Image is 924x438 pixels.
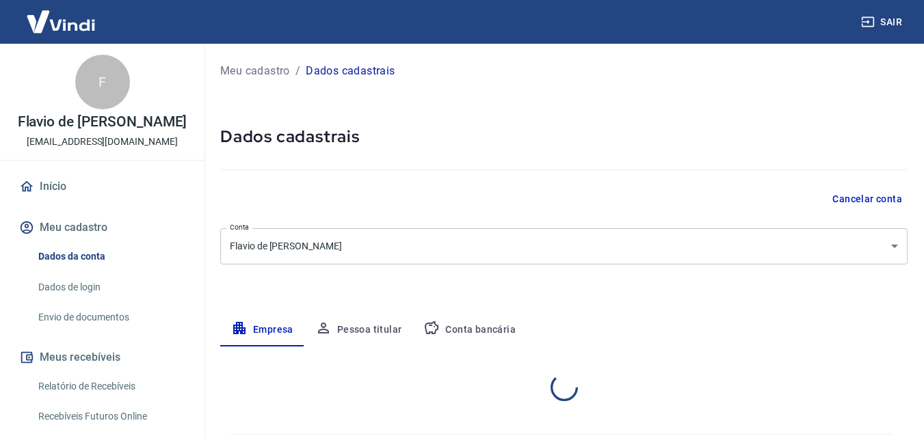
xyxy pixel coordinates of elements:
[304,314,413,346] button: Pessoa titular
[33,243,188,271] a: Dados da conta
[827,187,908,212] button: Cancelar conta
[16,1,105,42] img: Vindi
[75,55,130,109] div: F
[230,222,249,232] label: Conta
[27,135,178,149] p: [EMAIL_ADDRESS][DOMAIN_NAME]
[33,303,188,331] a: Envio de documentos
[33,372,188,400] a: Relatório de Recebíveis
[16,213,188,243] button: Meu cadastro
[220,314,304,346] button: Empresa
[16,172,188,202] a: Início
[220,228,908,264] div: Flavio de [PERSON_NAME]
[295,63,300,79] p: /
[16,342,188,372] button: Meus recebíveis
[220,126,908,148] h5: Dados cadastrais
[18,115,187,129] p: Flavio de [PERSON_NAME]
[33,273,188,301] a: Dados de login
[220,63,290,79] a: Meu cadastro
[33,402,188,430] a: Recebíveis Futuros Online
[412,314,527,346] button: Conta bancária
[306,63,395,79] p: Dados cadastrais
[858,10,908,35] button: Sair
